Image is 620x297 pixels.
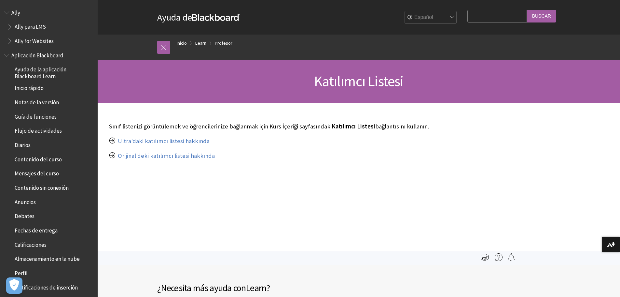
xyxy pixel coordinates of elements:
[215,39,232,47] a: Profesor
[527,10,556,22] input: Buscar
[15,168,59,177] span: Mensajes del curso
[15,239,47,248] span: Calificaciones
[15,140,31,148] span: Diarios
[15,268,28,276] span: Perfil
[495,253,503,261] img: More help
[15,225,58,234] span: Fechas de entrega
[177,39,187,47] a: Inicio
[15,182,69,191] span: Contenido sin conexión
[314,72,403,90] span: Katılımcı Listesi
[6,277,22,294] button: Abrir preferencias
[405,11,457,24] select: Site Language Selector
[15,83,44,92] span: Inicio rápido
[157,11,240,23] a: Ayuda deBlackboard
[157,281,359,295] h2: ¿Necesita más ayuda con ?
[246,282,266,294] span: Learn
[11,7,20,16] span: Ally
[15,197,36,205] span: Anuncios
[15,64,93,80] span: Ayuda de la aplicación Blackboard Learn
[11,50,63,59] span: Aplicación Blackboard
[507,253,515,261] img: Follow this page
[332,123,375,130] span: Katılımcı Listesi
[15,211,34,220] span: Debates
[15,97,59,106] span: Notas de la versión
[109,122,513,131] p: Sınıf listenizi görüntülemek ve öğrencilerinize bağlanmak için Kurs İçeriği sayfasındaki bağlantı...
[118,137,210,145] a: Ultra'daki katılımcı listesi hakkında
[195,39,206,47] a: Learn
[15,154,62,163] span: Contenido del curso
[15,282,78,291] span: Notificaciones de inserción
[15,22,46,30] span: Ally para LMS
[118,152,215,160] a: Orijinal'deki katılımcı listesi hakkında
[15,36,54,44] span: Ally for Websites
[15,126,62,134] span: Flujo de actividades
[15,254,80,262] span: Almacenamiento en la nube
[192,14,240,21] strong: Blackboard
[15,111,57,120] span: Guía de funciones
[481,253,489,261] img: Print
[4,7,94,47] nav: Book outline for Anthology Ally Help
